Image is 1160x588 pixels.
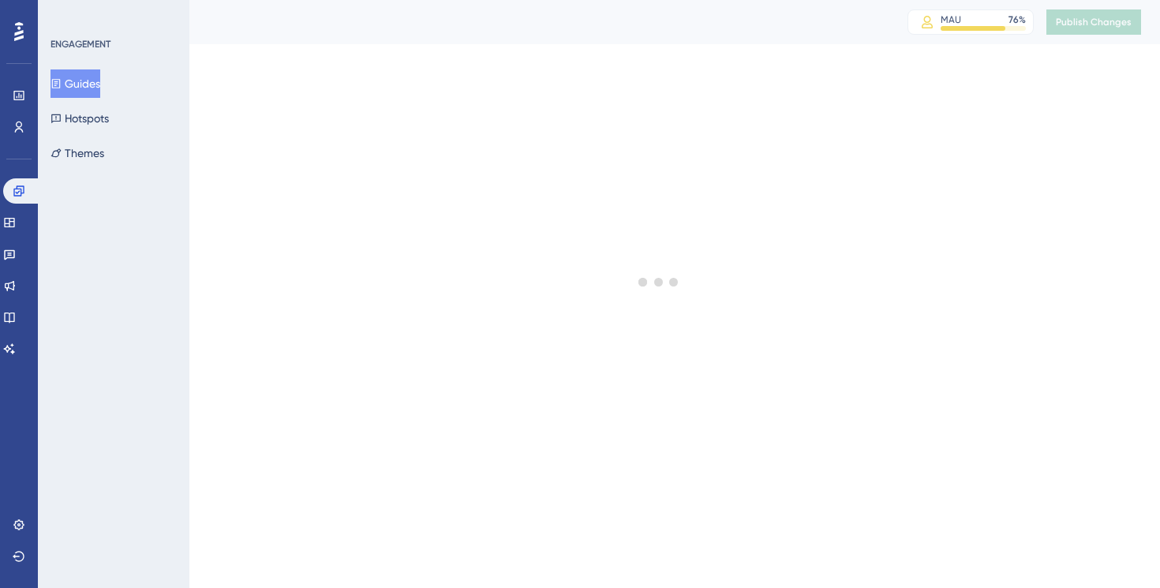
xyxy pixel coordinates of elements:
div: MAU [941,13,961,26]
div: 76 % [1008,13,1026,26]
button: Themes [51,139,104,167]
span: Publish Changes [1056,16,1132,28]
div: ENGAGEMENT [51,38,110,51]
button: Publish Changes [1046,9,1141,35]
button: Hotspots [51,104,109,133]
button: Guides [51,69,100,98]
